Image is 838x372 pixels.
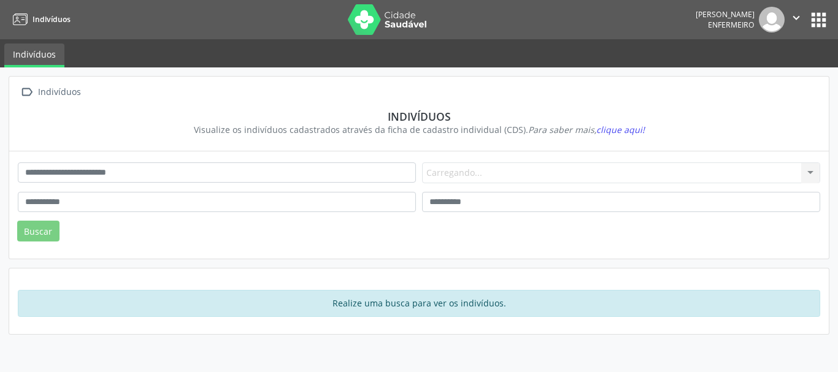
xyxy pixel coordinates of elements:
i: Para saber mais, [528,124,645,135]
span: Indivíduos [33,14,71,25]
a:  Indivíduos [18,83,83,101]
div: [PERSON_NAME] [696,9,755,20]
div: Visualize os indivíduos cadastrados através da ficha de cadastro individual (CDS). [26,123,812,136]
span: Enfermeiro [708,20,755,30]
i:  [18,83,36,101]
div: Realize uma busca para ver os indivíduos. [18,290,820,317]
span: clique aqui! [596,124,645,135]
img: img [759,7,785,32]
a: Indivíduos [9,9,71,29]
div: Indivíduos [26,110,812,123]
div: Indivíduos [36,83,83,101]
i:  [790,11,803,25]
button:  [785,7,808,32]
button: apps [808,9,829,31]
a: Indivíduos [4,44,64,67]
button: Buscar [17,221,60,241]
